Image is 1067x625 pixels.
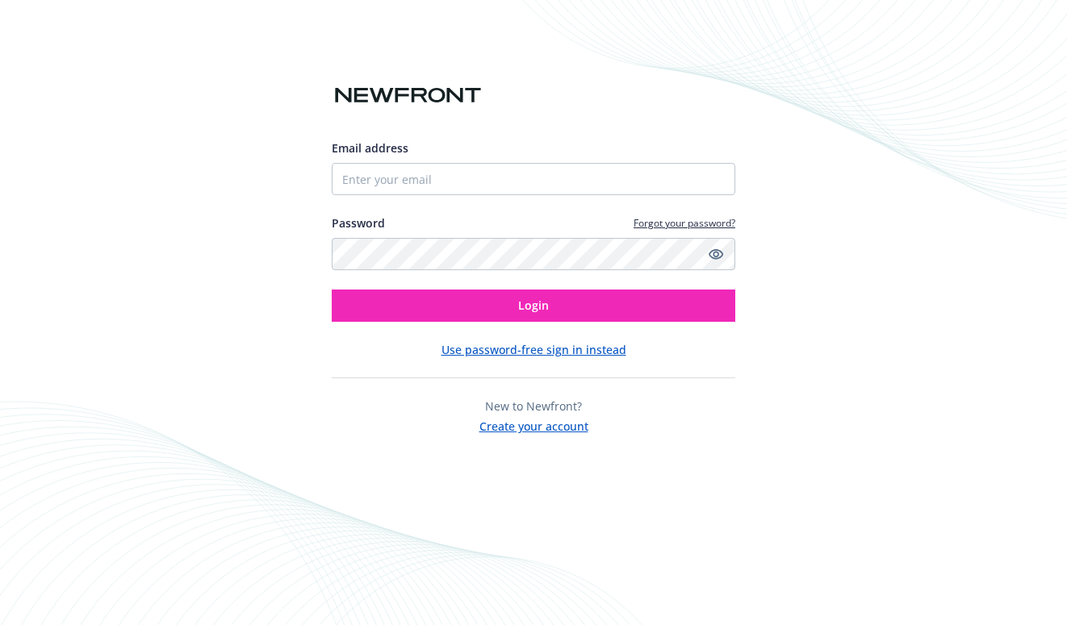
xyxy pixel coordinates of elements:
img: Newfront logo [332,81,484,110]
a: Forgot your password? [634,216,735,230]
button: Login [332,290,735,322]
a: Show password [706,244,726,264]
input: Enter your email [332,163,735,195]
span: Login [518,298,549,313]
span: New to Newfront? [485,398,582,414]
label: Password [332,215,385,231]
button: Use password-free sign in instead [441,341,626,358]
button: Create your account [479,415,588,435]
span: Email address [332,140,408,156]
input: Enter your password [332,238,735,270]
